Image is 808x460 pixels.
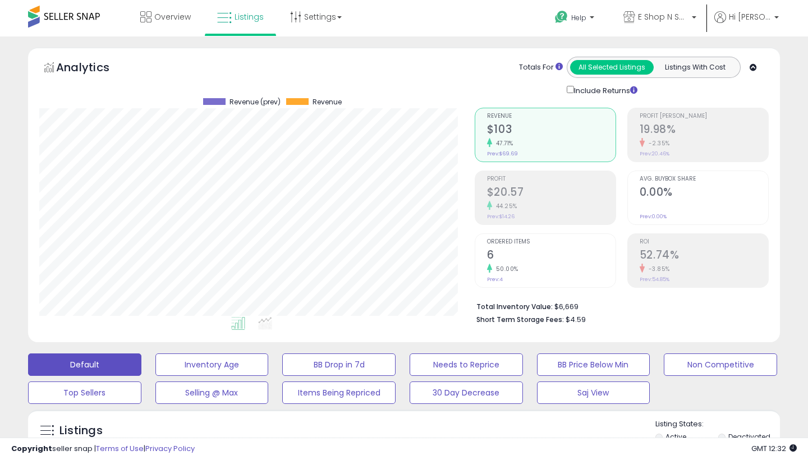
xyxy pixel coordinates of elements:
button: Top Sellers [28,381,141,404]
i: Get Help [554,10,568,24]
small: Prev: 20.46% [640,150,669,157]
span: Listings [235,11,264,22]
li: $6,669 [476,299,760,312]
small: Prev: 0.00% [640,213,667,220]
small: -3.85% [645,265,670,273]
h2: 19.98% [640,123,768,138]
b: Total Inventory Value: [476,302,553,311]
h2: 52.74% [640,249,768,264]
strong: Copyright [11,443,52,454]
span: Overview [154,11,191,22]
p: Listing States: [655,419,781,430]
button: BB Drop in 7d [282,353,396,376]
button: Listings With Cost [653,60,737,75]
button: Default [28,353,141,376]
button: Items Being Repriced [282,381,396,404]
small: 44.25% [492,202,517,210]
div: Include Returns [558,84,651,96]
b: Short Term Storage Fees: [476,315,564,324]
span: Ordered Items [487,239,616,245]
button: Inventory Age [155,353,269,376]
small: Prev: $69.69 [487,150,518,157]
span: Profit [PERSON_NAME] [640,113,768,119]
span: Revenue (prev) [229,98,281,106]
span: ROI [640,239,768,245]
button: Saj View [537,381,650,404]
div: seller snap | | [11,444,195,454]
button: BB Price Below Min [537,353,650,376]
span: E Shop N Save [638,11,688,22]
a: Terms of Use [96,443,144,454]
span: Hi [PERSON_NAME] [729,11,771,22]
span: $4.59 [566,314,586,325]
button: Needs to Reprice [410,353,523,376]
button: Non Competitive [664,353,777,376]
button: Selling @ Max [155,381,269,404]
small: Prev: $14.26 [487,213,515,220]
h5: Listings [59,423,103,439]
small: Prev: 54.85% [640,276,669,283]
span: Avg. Buybox Share [640,176,768,182]
small: 47.71% [492,139,513,148]
small: 50.00% [492,265,518,273]
button: All Selected Listings [570,60,654,75]
h2: 0.00% [640,186,768,201]
span: 2025-08-17 12:32 GMT [751,443,797,454]
h2: $20.57 [487,186,616,201]
span: Revenue [487,113,616,119]
small: -2.35% [645,139,670,148]
div: Totals For [519,62,563,73]
span: Help [571,13,586,22]
a: Hi [PERSON_NAME] [714,11,779,36]
span: Revenue [313,98,342,106]
a: Help [546,2,605,36]
small: Prev: 4 [487,276,503,283]
button: 30 Day Decrease [410,381,523,404]
a: Privacy Policy [145,443,195,454]
h2: $103 [487,123,616,138]
h5: Analytics [56,59,131,78]
h2: 6 [487,249,616,264]
span: Profit [487,176,616,182]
